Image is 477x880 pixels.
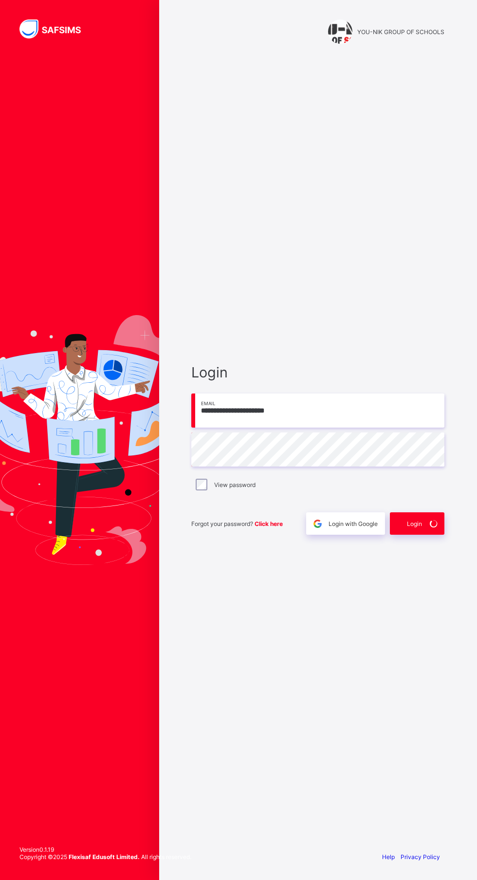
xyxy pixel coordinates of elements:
img: google.396cfc9801f0270233282035f929180a.svg [312,518,323,529]
span: Version 0.1.19 [19,846,191,853]
span: Login with Google [329,520,378,527]
a: Privacy Policy [401,853,440,861]
img: SAFSIMS Logo [19,19,92,38]
span: YOU-NIK GROUP OF SCHOOLS [357,28,444,36]
a: Click here [255,520,283,527]
span: Login [407,520,422,527]
strong: Flexisaf Edusoft Limited. [69,853,140,861]
a: Help [382,853,395,861]
span: Copyright © 2025 All rights reserved. [19,853,191,861]
label: View password [214,481,256,488]
span: Login [191,364,444,381]
span: Forgot your password? [191,520,283,527]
